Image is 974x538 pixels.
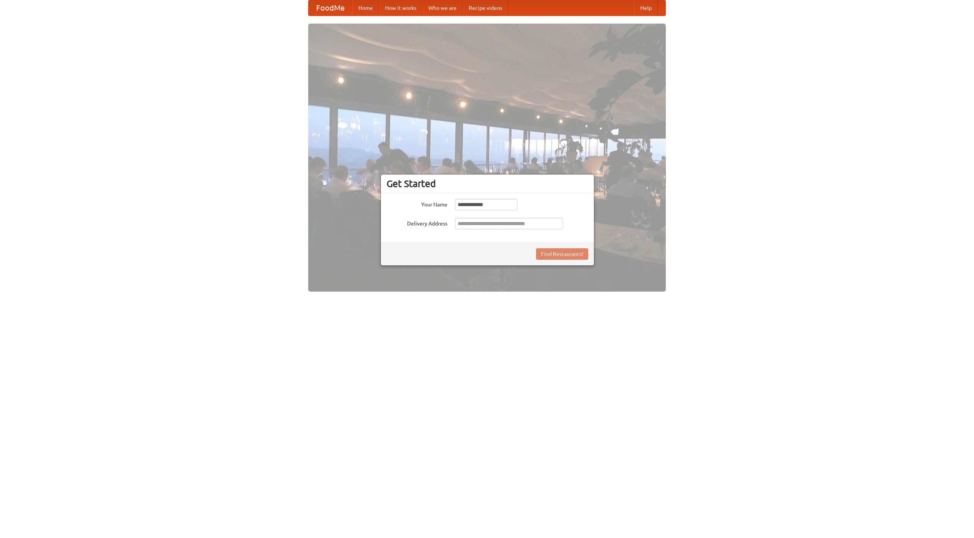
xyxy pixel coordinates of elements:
a: How it works [379,0,422,16]
button: Find Restaurants! [536,248,588,260]
a: FoodMe [309,0,352,16]
a: Home [352,0,379,16]
a: Who we are [422,0,463,16]
label: Delivery Address [387,218,447,227]
a: Recipe videos [463,0,508,16]
label: Your Name [387,199,447,208]
h3: Get Started [387,178,588,189]
a: Help [634,0,658,16]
